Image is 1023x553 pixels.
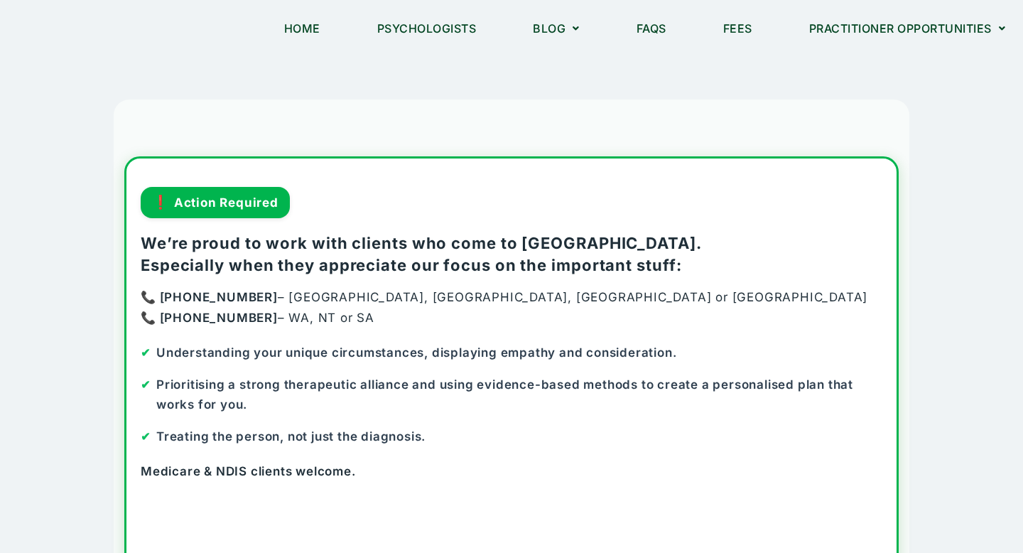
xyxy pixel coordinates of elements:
strong: Understanding your unique circumstances, displaying empathy and consideration. [156,345,676,360]
p: – [GEOGRAPHIC_DATA], [GEOGRAPHIC_DATA], [GEOGRAPHIC_DATA] or [GEOGRAPHIC_DATA] – WA, NT or SA [141,287,882,328]
strong: 📞 [PHONE_NUMBER] [141,311,278,325]
a: FAQs [619,12,684,45]
a: Psychologists [359,12,494,45]
a: Fees [705,12,770,45]
a: Home [266,12,338,45]
strong: Treating the person, not just the diagnosis. [156,429,426,444]
strong: Medicare & NDIS clients welcome. [141,464,356,478]
h3: We’re proud to work with clients who come to [GEOGRAPHIC_DATA]. Especially when they appreciate o... [141,232,882,276]
strong: 📞 [PHONE_NUMBER] [141,290,278,304]
div: Action Required [141,187,290,218]
strong: Prioritising a strong therapeutic alliance and using evidence-based methods to create a personali... [156,377,853,412]
a: Blog [515,12,597,45]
